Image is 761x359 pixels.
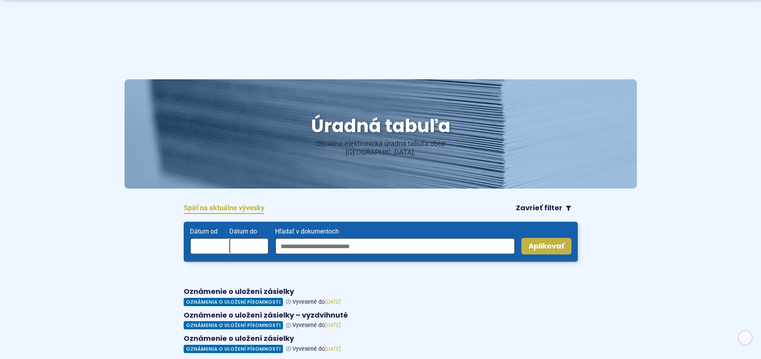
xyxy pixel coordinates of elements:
[521,238,571,254] button: Aplikovať
[184,287,578,306] a: Oznámenie o uložení zásielky Oznámenia o uložení písomnosti Vyvesené do[DATE]
[184,202,264,214] a: Späť na aktuálne vývesky
[184,334,578,353] a: Oznámenie o uložení zásielky Oznámenia o uložení písomnosti Vyvesené do[DATE]
[275,238,515,254] input: Hľadať v dokumentoch
[229,238,269,254] input: Dátum do
[184,334,578,343] h4: Oznámenie o uložení zásielky
[516,204,562,213] span: Zavrieť filter
[190,228,229,235] span: Dátum od
[184,311,578,330] a: Oznámenie o uložení zásielky – vyzdvihnuté Oznámenia o uložení písomnosti Vyvesené do[DATE]
[190,238,229,254] input: Dátum od
[286,139,475,157] p: Oficiálna elektronická úradná tabuľa obce [GEOGRAPHIC_DATA].
[510,201,578,215] button: Zavrieť filter
[184,287,578,296] h4: Oznámenie o uložení zásielky
[229,228,269,235] span: Dátum do
[311,113,450,138] span: Úradná tabuľa
[184,311,578,320] h4: Oznámenie o uložení zásielky – vyzdvihnuté
[275,228,515,235] span: Hľadať v dokumentoch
